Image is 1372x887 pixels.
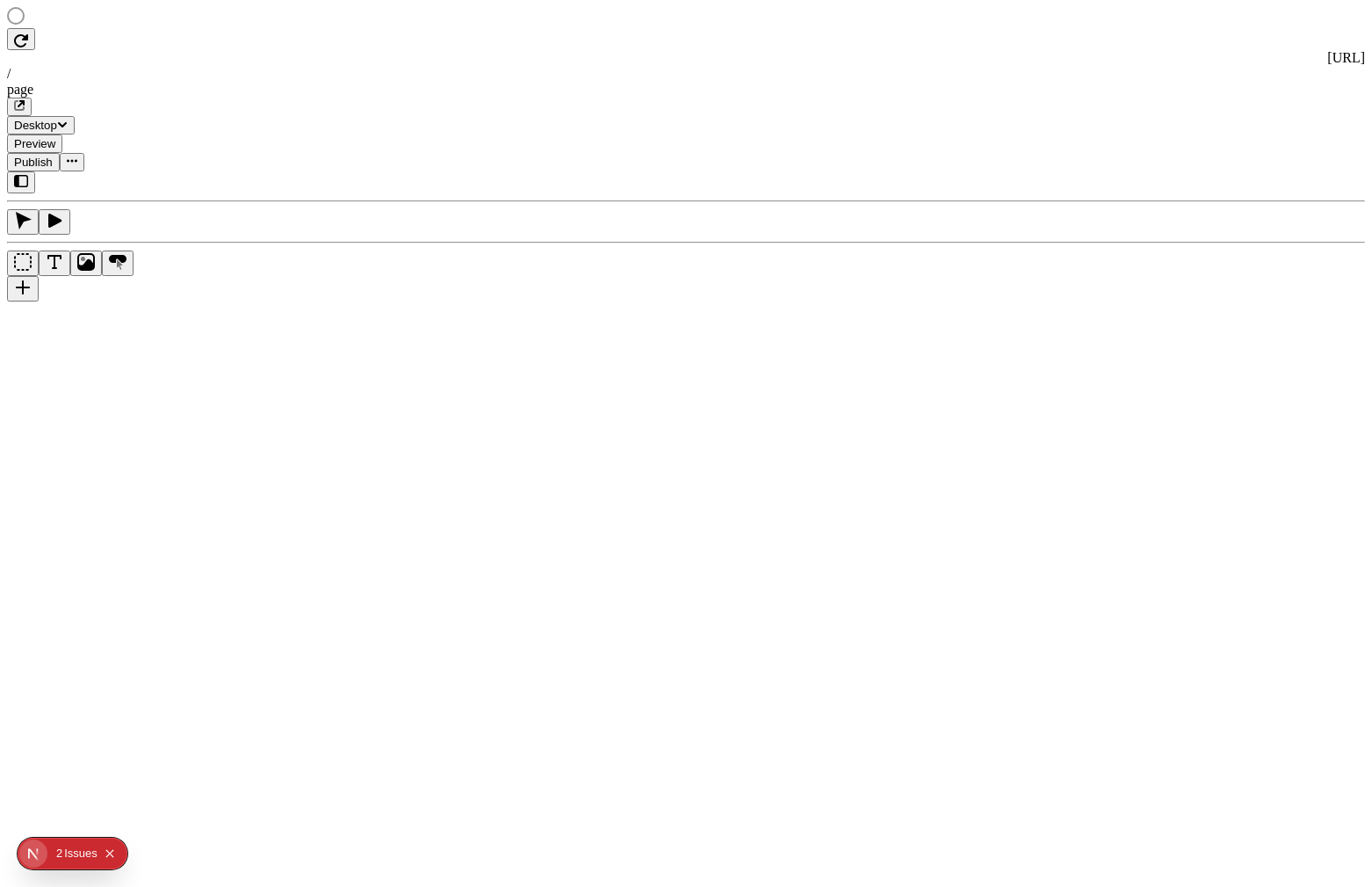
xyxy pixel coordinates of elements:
[7,82,1365,98] div: page
[14,119,57,132] span: Desktop
[7,153,60,171] button: Publish
[7,116,75,135] button: Desktop
[102,251,134,276] button: Button
[14,137,55,150] span: Preview
[14,156,53,169] span: Publish
[7,251,39,276] button: Box
[7,135,62,153] button: Preview
[39,251,70,276] button: Text
[7,66,1365,82] div: /
[7,50,1365,66] div: [URL]
[70,251,102,276] button: Image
